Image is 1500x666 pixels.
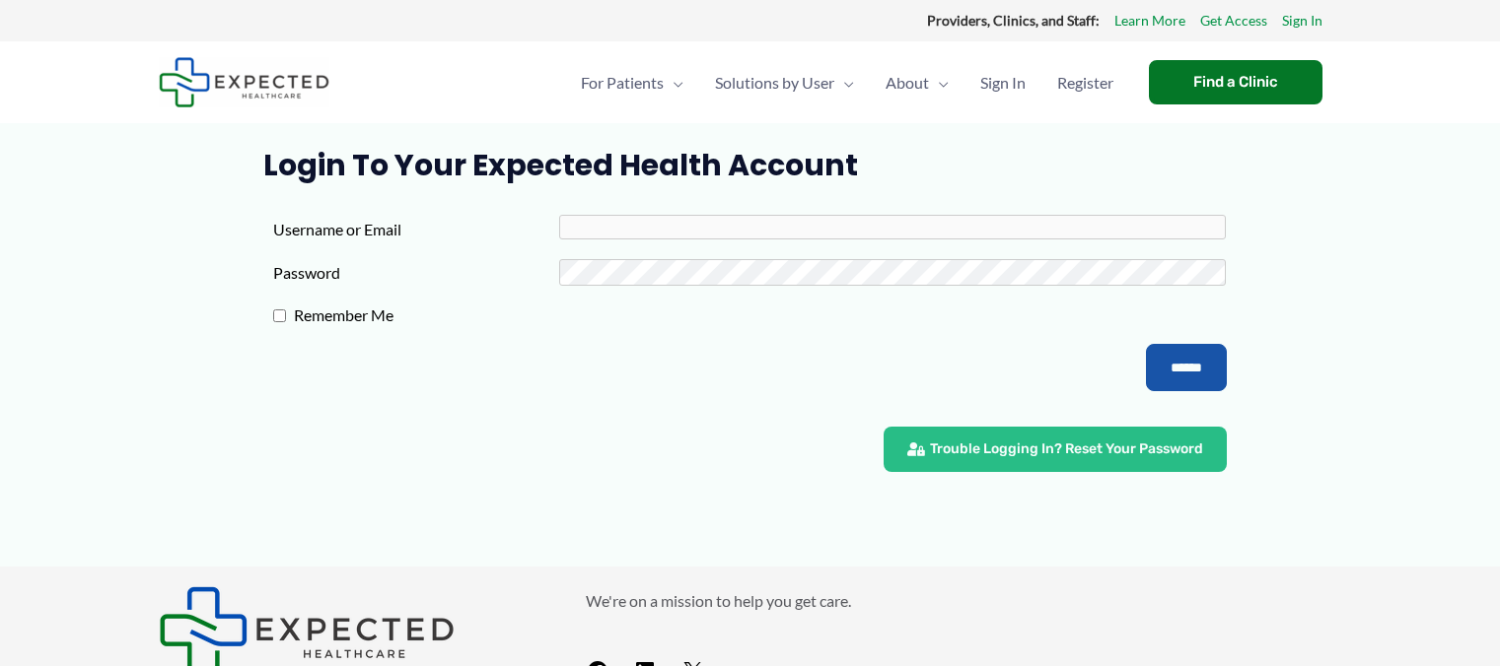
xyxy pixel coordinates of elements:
img: Expected Healthcare Logo - side, dark font, small [159,57,329,107]
label: Password [273,258,559,288]
span: Menu Toggle [834,48,854,117]
a: Learn More [1114,8,1185,33]
span: Menu Toggle [929,48,949,117]
p: We're on a mission to help you get care. [586,586,1342,616]
a: Register [1041,48,1129,117]
a: For PatientsMenu Toggle [565,48,699,117]
label: Remember Me [286,300,572,330]
span: Solutions by User [715,48,834,117]
label: Username or Email [273,215,559,244]
span: Trouble Logging In? Reset Your Password [930,442,1203,456]
strong: Providers, Clinics, and Staff: [927,12,1100,29]
a: Find a Clinic [1149,60,1322,104]
a: AboutMenu Toggle [870,48,964,117]
a: Sign In [1282,8,1322,33]
a: Sign In [964,48,1041,117]
span: Register [1057,48,1113,117]
a: Trouble Logging In? Reset Your Password [884,427,1227,472]
nav: Primary Site Navigation [565,48,1129,117]
a: Solutions by UserMenu Toggle [699,48,870,117]
span: About [886,48,929,117]
span: Sign In [980,48,1026,117]
span: For Patients [581,48,664,117]
a: Get Access [1200,8,1267,33]
span: Menu Toggle [664,48,683,117]
h1: Login to Your Expected Health Account [263,148,1237,183]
